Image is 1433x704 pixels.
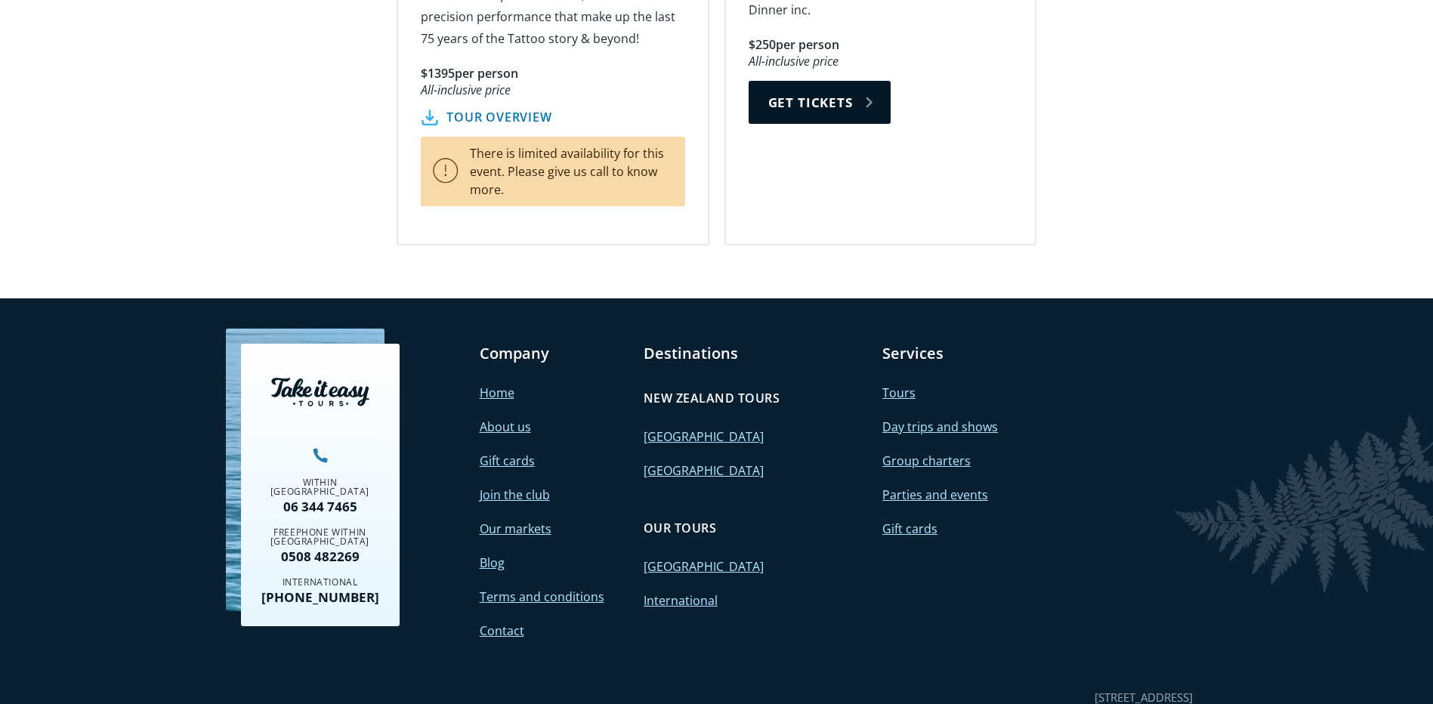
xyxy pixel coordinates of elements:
a: Our tours [644,512,716,544]
img: Take it easy tours [271,378,369,406]
a: Destinations [644,344,738,363]
p: There is limited availability for this event. Please give us call to know more. [421,137,684,206]
a: Terms and conditions [480,588,604,605]
a: [GEOGRAPHIC_DATA] [644,462,764,479]
a: About us [480,418,531,435]
a: Contact [480,622,524,639]
h4: Our tours [644,520,716,536]
a: Tours [882,384,916,401]
nav: Footer [241,344,1193,642]
a: [GEOGRAPHIC_DATA] [644,558,764,575]
div: All-inclusive price [749,54,1012,69]
a: 0508 482269 [252,550,388,563]
a: Blog [480,554,505,571]
a: [GEOGRAPHIC_DATA] [644,428,764,445]
div: All-inclusive price [421,82,684,98]
a: tour overview [421,110,551,125]
a: Group charters [882,452,971,469]
div: $1395 [421,65,455,82]
div: Freephone within [GEOGRAPHIC_DATA] [252,528,388,546]
div: International [252,578,388,587]
a: Day trips and shows [882,418,998,435]
a: Get tickets [749,81,891,124]
div: Within [GEOGRAPHIC_DATA] [252,478,388,496]
div: per person [776,36,839,54]
a: Gift cards [480,452,535,469]
a: Join the club [480,486,550,503]
a: 06 344 7465 [252,500,388,513]
a: Gift cards [882,520,937,537]
a: International [644,592,718,609]
a: [PHONE_NUMBER] [252,591,388,604]
a: Home [480,384,514,401]
h4: New Zealand tours [644,390,780,406]
div: per person [455,65,518,82]
div: $250 [749,36,776,54]
a: Parties and events [882,486,988,503]
a: Our markets [480,520,551,537]
h3: Company [480,344,628,363]
a: New Zealand tours [644,382,780,414]
a: Services [882,344,943,363]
